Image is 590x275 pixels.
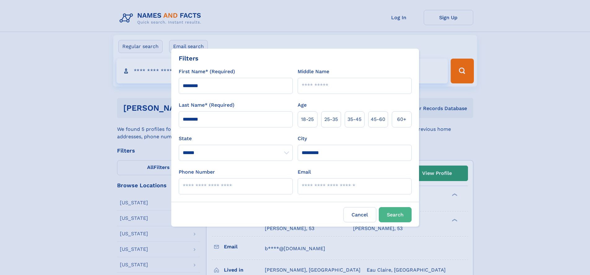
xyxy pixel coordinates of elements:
label: Cancel [343,207,376,222]
label: State [179,135,293,142]
label: Age [298,101,307,109]
label: Middle Name [298,68,329,75]
span: 18‑25 [301,116,314,123]
span: 35‑45 [347,116,361,123]
label: Phone Number [179,168,215,176]
span: 60+ [397,116,406,123]
label: City [298,135,307,142]
button: Search [379,207,412,222]
span: 25‑35 [324,116,338,123]
div: Filters [179,54,199,63]
label: First Name* (Required) [179,68,235,75]
label: Email [298,168,311,176]
span: 45‑60 [371,116,385,123]
label: Last Name* (Required) [179,101,234,109]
